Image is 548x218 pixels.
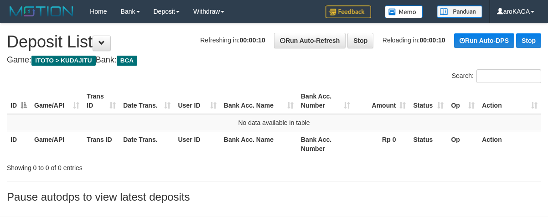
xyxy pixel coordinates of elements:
[476,69,541,83] input: Search:
[478,131,541,157] th: Action
[437,5,482,18] img: panduan.png
[452,69,541,83] label: Search:
[119,131,174,157] th: Date Trans.
[117,56,137,66] span: BCA
[220,131,297,157] th: Bank Acc. Name
[354,131,409,157] th: Rp 0
[297,131,354,157] th: Bank Acc. Number
[7,191,541,203] h3: Pause autodps to view latest deposits
[240,36,265,44] strong: 00:00:10
[274,33,346,48] a: Run Auto-Refresh
[174,131,220,157] th: User ID
[174,88,220,114] th: User ID: activate to sort column ascending
[83,131,119,157] th: Trans ID
[7,160,222,172] div: Showing 0 to 0 of 0 entries
[220,88,297,114] th: Bank Acc. Name: activate to sort column ascending
[420,36,445,44] strong: 00:00:10
[454,33,514,48] a: Run Auto-DPS
[7,114,541,131] td: No data available in table
[297,88,354,114] th: Bank Acc. Number: activate to sort column ascending
[516,33,541,48] a: Stop
[409,88,447,114] th: Status: activate to sort column ascending
[385,5,423,18] img: Button%20Memo.svg
[326,5,371,18] img: Feedback.jpg
[7,88,31,114] th: ID: activate to sort column descending
[447,88,478,114] th: Op: activate to sort column ascending
[7,5,76,18] img: MOTION_logo.png
[383,36,445,44] span: Reloading in:
[83,88,119,114] th: Trans ID: activate to sort column ascending
[200,36,265,44] span: Refreshing in:
[447,131,478,157] th: Op
[31,131,83,157] th: Game/API
[7,131,31,157] th: ID
[7,56,541,65] h4: Game: Bank:
[119,88,174,114] th: Date Trans.: activate to sort column ascending
[478,88,541,114] th: Action: activate to sort column ascending
[409,131,447,157] th: Status
[347,33,373,48] a: Stop
[354,88,409,114] th: Amount: activate to sort column ascending
[7,33,541,51] h1: Deposit List
[31,56,96,66] span: ITOTO > KUDAJITU
[31,88,83,114] th: Game/API: activate to sort column ascending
